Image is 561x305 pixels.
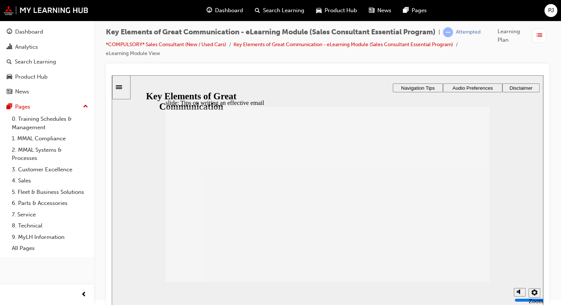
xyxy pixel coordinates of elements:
div: Attempted [456,29,481,36]
span: learningRecordVerb_ATTEMPT-icon [443,27,453,37]
span: guage-icon [207,6,212,15]
span: Learning Plan [497,27,529,44]
a: Product Hub [3,70,91,84]
a: Dashboard [3,25,91,39]
div: Search Learning [15,58,56,66]
div: Analytics [15,43,38,51]
a: *COMPULSORY* Sales Consultant (New / Used Cars) [106,41,226,48]
span: Pages [412,6,427,15]
span: News [377,6,391,15]
a: 3. Customer Excellence [9,164,91,175]
a: 0. Training Schedules & Management [9,113,91,133]
a: News [3,85,91,99]
a: 8. Technical [9,220,91,232]
span: search-icon [255,6,260,15]
span: car-icon [316,6,322,15]
button: Settings [417,213,429,222]
a: All Pages [9,243,91,254]
span: chart-icon [7,44,12,51]
button: Pages [3,100,91,114]
a: 1. MMAL Compliance [9,133,91,144]
span: PJ [548,6,554,15]
span: car-icon [7,74,12,80]
button: Audio Preferences [331,8,391,17]
span: search-icon [7,59,12,65]
a: search-iconSearch Learning [249,3,310,18]
a: 9. MyLH Information [9,232,91,243]
span: news-icon [7,89,12,95]
div: Dashboard [15,28,43,36]
span: up-icon [83,102,88,112]
div: Product Hub [15,73,48,81]
a: 6. Parts & Accessories [9,198,91,209]
button: Mute (Ctrl+Alt+M) [402,213,414,221]
span: Key Elements of Great Communication - eLearning Module (Sales Consultant Essential Program) [106,28,436,37]
a: Analytics [3,40,91,54]
button: Navigation Tips [281,8,331,17]
a: news-iconNews [363,3,397,18]
span: Product Hub [325,6,357,15]
span: guage-icon [7,29,12,35]
div: News [15,88,29,96]
span: Dashboard [215,6,243,15]
a: 5. Fleet & Business Solutions [9,186,91,198]
span: pages-icon [403,6,409,15]
button: DashboardAnalyticsSearch LearningProduct HubNews [3,24,91,100]
a: pages-iconPages [397,3,433,18]
a: 4. Sales [9,175,91,186]
span: Audio Preferences [341,10,381,16]
span: news-icon [369,6,374,15]
a: 7. Service [9,209,91,220]
button: Disclaimer [391,8,428,17]
img: mmal [4,6,89,15]
button: Learning Plan [497,27,549,44]
input: volume [403,222,450,228]
span: | [439,28,440,37]
span: Navigation Tips [289,10,323,16]
button: PJ [544,4,557,17]
a: Key Elements of Great Communication - eLearning Module (Sales Consultant Essential Program) [233,41,453,48]
span: Search Learning [263,6,304,15]
div: misc controls [398,206,428,230]
a: car-iconProduct Hub [310,3,363,18]
label: Zoom to fit [417,222,432,244]
li: eLearning Module View [106,49,160,58]
span: Disclaimer [398,10,420,16]
span: list-icon [537,31,542,40]
a: Search Learning [3,55,91,69]
span: pages-icon [7,104,12,110]
span: prev-icon [81,290,87,299]
a: 2. MMAL Systems & Processes [9,144,91,164]
div: Pages [15,103,30,111]
a: guage-iconDashboard [201,3,249,18]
